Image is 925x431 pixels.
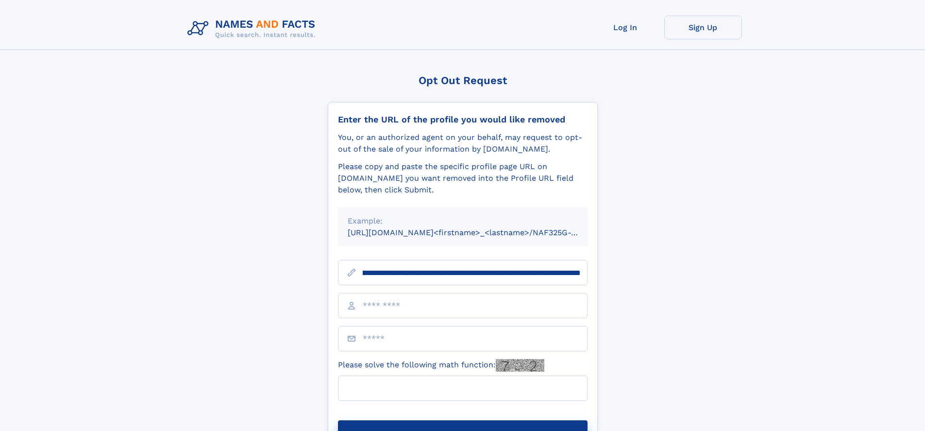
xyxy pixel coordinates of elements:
[587,16,664,39] a: Log In
[338,114,588,125] div: Enter the URL of the profile you would like removed
[338,132,588,155] div: You, or an authorized agent on your behalf, may request to opt-out of the sale of your informatio...
[184,16,323,42] img: Logo Names and Facts
[348,228,606,237] small: [URL][DOMAIN_NAME]<firstname>_<lastname>/NAF325G-xxxxxxxx
[338,161,588,196] div: Please copy and paste the specific profile page URL on [DOMAIN_NAME] you want removed into the Pr...
[348,215,578,227] div: Example:
[664,16,742,39] a: Sign Up
[338,359,544,372] label: Please solve the following math function:
[328,74,598,86] div: Opt Out Request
